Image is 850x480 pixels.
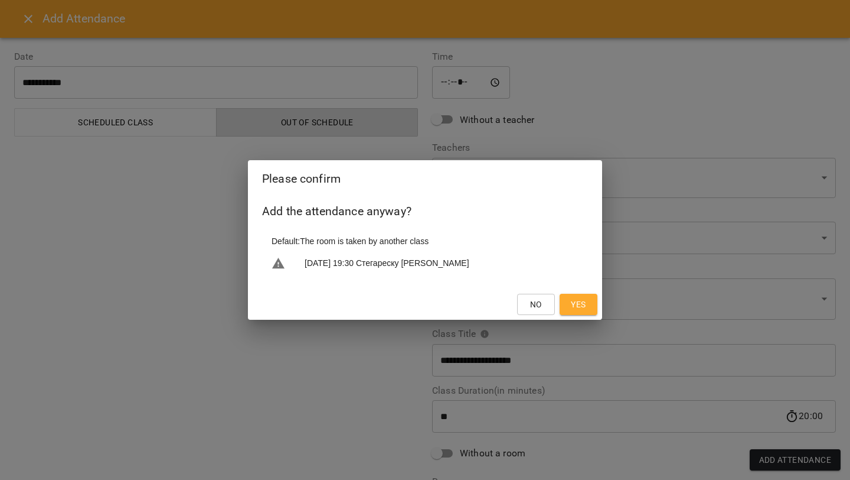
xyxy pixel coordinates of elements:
[560,294,597,315] button: Yes
[262,252,588,275] li: [DATE] 19:30 Стегареску [PERSON_NAME]
[262,202,588,220] h6: Add the attendance anyway?
[262,231,588,252] li: Default : The room is taken by another class
[571,297,586,312] span: Yes
[517,294,555,315] button: No
[530,297,542,312] span: No
[262,170,588,188] h2: Please confirm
